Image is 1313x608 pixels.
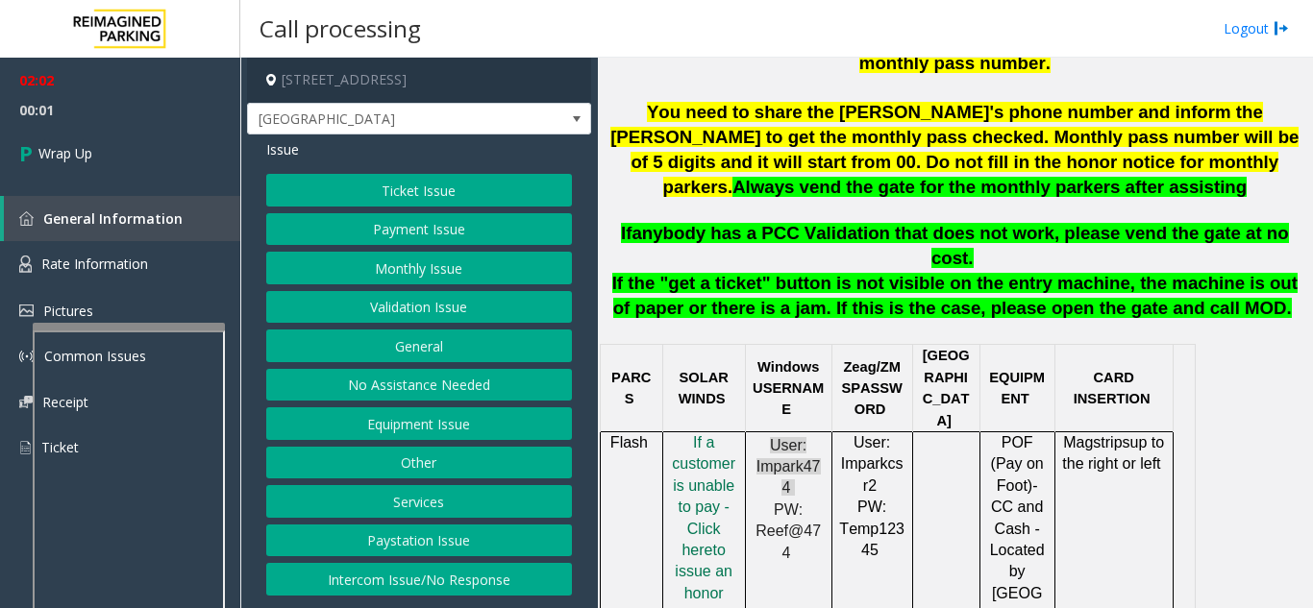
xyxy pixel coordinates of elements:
span: CARD INSERTION [1074,370,1151,406]
span: /ZMSPASSWORD [841,359,903,418]
button: Payment Issue [266,213,572,246]
span: PW: Temp12345 [839,499,904,558]
button: Intercom Issue/No Response [266,563,572,596]
a: Logout [1224,18,1289,38]
span: General Information [43,209,183,228]
h4: [STREET_ADDRESS] [247,58,591,103]
span: User: Impark474 [756,437,821,497]
span: If [621,223,632,243]
button: No Assistance Needed [266,369,572,401]
span: I [693,434,697,450]
span: Flash [610,434,648,450]
span: [GEOGRAPHIC_DATA] [248,104,522,134]
span: Issue [266,139,299,159]
img: 'icon' [19,349,35,364]
span: Always vend the gate for the monthly parkers after assisting [732,177,1247,197]
span: Located [990,542,1045,558]
span: Zeag [843,359,876,376]
img: 'icon' [19,396,33,408]
span: strips [1093,434,1129,450]
a: e [705,543,713,558]
span: Wrap Up [38,143,92,163]
button: General [266,329,572,362]
span: [GEOGRAPHIC_DATA] [923,348,970,427]
span: POF (Pay on Foot) [991,434,1044,494]
span: Rate Information [41,255,148,273]
span: EQUIPMENT [989,370,1045,406]
button: Services [266,485,572,518]
span: PW: Reef@474 [756,501,821,561]
a: f a customer is unable to pay - Click her [672,435,735,558]
h3: Call processing [250,5,431,52]
img: 'icon' [19,439,32,456]
span: SOLAR WINDS [679,370,729,406]
span: User: Imparkcsr2 [841,434,904,494]
a: General Information [4,196,240,241]
button: Ticket Issue [266,174,572,207]
span: Pictures [43,302,93,320]
span: e [705,542,713,558]
span: -CC and Cash - [991,477,1043,537]
img: 'icon' [19,255,32,273]
span: You need to share the [PERSON_NAME]'s phone number and inform the [PERSON_NAME] to get the monthl... [610,102,1299,197]
button: Paystation Issue [266,524,572,557]
img: logout [1274,18,1289,38]
span: Windows USERNAME [753,359,824,418]
span: Mag [1063,434,1093,450]
span: If the "get a ticket" button is not visible on the entry machine, the machine is out of paper or ... [612,273,1298,318]
button: Monthly Issue [266,252,572,284]
img: 'icon' [19,304,34,317]
button: Equipment Issue [266,407,572,440]
button: Validation Issue [266,291,572,324]
span: anybody has a PCC Validation that does not work, please vend the gate at no cost. [632,223,1288,268]
a: I [693,435,697,450]
span: PARCS [611,370,652,406]
button: Other [266,447,572,479]
span: For monthly parkers, note down the [PERSON_NAME] first and last name and monthly pass number. [625,28,1285,73]
img: 'icon' [19,211,34,226]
